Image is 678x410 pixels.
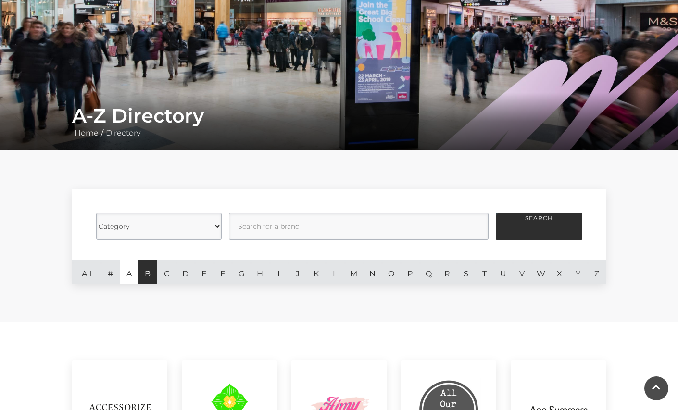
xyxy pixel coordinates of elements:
a: C [157,260,176,284]
a: G [232,260,251,284]
a: Q [419,260,438,284]
a: S [457,260,476,284]
a: M [344,260,363,284]
a: D [176,260,195,284]
a: I [269,260,288,284]
a: R [438,260,457,284]
input: Search for a brand [229,213,489,240]
button: Search [496,213,582,240]
a: T [475,260,494,284]
a: W [531,260,550,284]
a: A [120,260,138,284]
a: Home [72,128,101,137]
a: Y [569,260,588,284]
a: H [251,260,269,284]
a: Directory [103,128,143,137]
a: # [101,260,120,284]
a: U [494,260,513,284]
a: F [213,260,232,284]
a: E [195,260,213,284]
a: All [72,260,101,284]
a: L [326,260,344,284]
a: B [138,260,157,284]
a: O [382,260,401,284]
a: X [550,260,569,284]
a: J [288,260,307,284]
a: P [401,260,419,284]
a: N [363,260,382,284]
a: K [307,260,326,284]
a: Z [588,260,606,284]
a: V [513,260,531,284]
h1: A-Z Directory [72,104,606,127]
div: / [65,104,613,139]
